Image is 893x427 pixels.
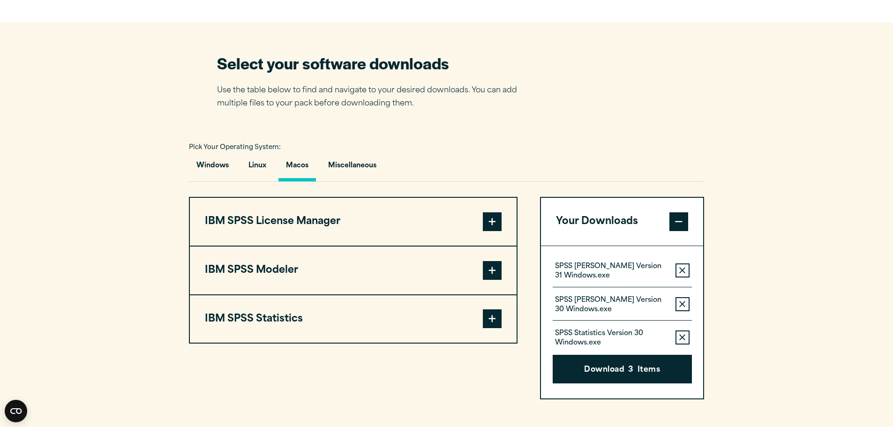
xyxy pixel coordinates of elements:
div: Your Downloads [541,246,704,398]
button: Linux [241,155,274,181]
p: SPSS [PERSON_NAME] Version 31 Windows.exe [555,262,668,281]
p: Use the table below to find and navigate to your desired downloads. You can add multiple files to... [217,84,531,111]
span: Pick Your Operating System: [189,144,281,150]
button: Miscellaneous [321,155,384,181]
button: Windows [189,155,236,181]
h2: Select your software downloads [217,52,531,74]
p: SPSS Statistics Version 30 Windows.exe [555,329,668,348]
button: Download3Items [553,355,692,384]
button: IBM SPSS Modeler [190,247,517,294]
button: Your Downloads [541,198,704,246]
button: IBM SPSS Statistics [190,295,517,343]
button: IBM SPSS License Manager [190,198,517,246]
button: Open CMP widget [5,400,27,422]
button: Macos [278,155,316,181]
p: SPSS [PERSON_NAME] Version 30 Windows.exe [555,296,668,315]
span: 3 [628,364,633,376]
